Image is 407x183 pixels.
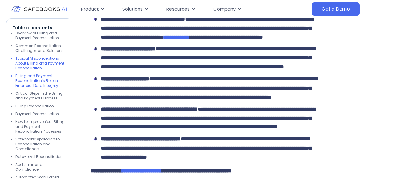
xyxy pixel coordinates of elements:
[15,74,66,88] li: Billing and Payment Reconciliation’s Role in Financial Data Integrity
[76,3,312,15] nav: Menu
[15,43,66,53] li: Common Reconciliation Challenges and Solutions
[15,112,66,116] li: Payment Reconciliation
[15,104,66,109] li: Billing Reconciliation
[76,3,312,15] div: Menu Toggle
[81,6,99,13] span: Product
[15,56,66,71] li: Typical Misconceptions About Billing and Payment Reconciliation
[15,91,66,101] li: Critical Steps in the Billing and Payments Process
[15,31,66,40] li: Overview of Billing and Payment Reconciliation
[12,25,66,31] p: Table of contents:
[312,2,360,16] a: Get a Demo
[15,119,66,134] li: How to Improve Your Billing and Payment Reconciliation Processes
[166,6,190,13] span: Resources
[15,162,66,172] li: Audit Trail and Compliance
[321,6,350,12] span: Get a Demo
[15,175,66,180] li: Automated Work Papers
[15,154,66,159] li: Data-Level Reconciliation
[15,137,66,151] li: Safebooks’ Approach to Reconciliation and Compliance
[213,6,236,13] span: Company
[122,6,143,13] span: Solutions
